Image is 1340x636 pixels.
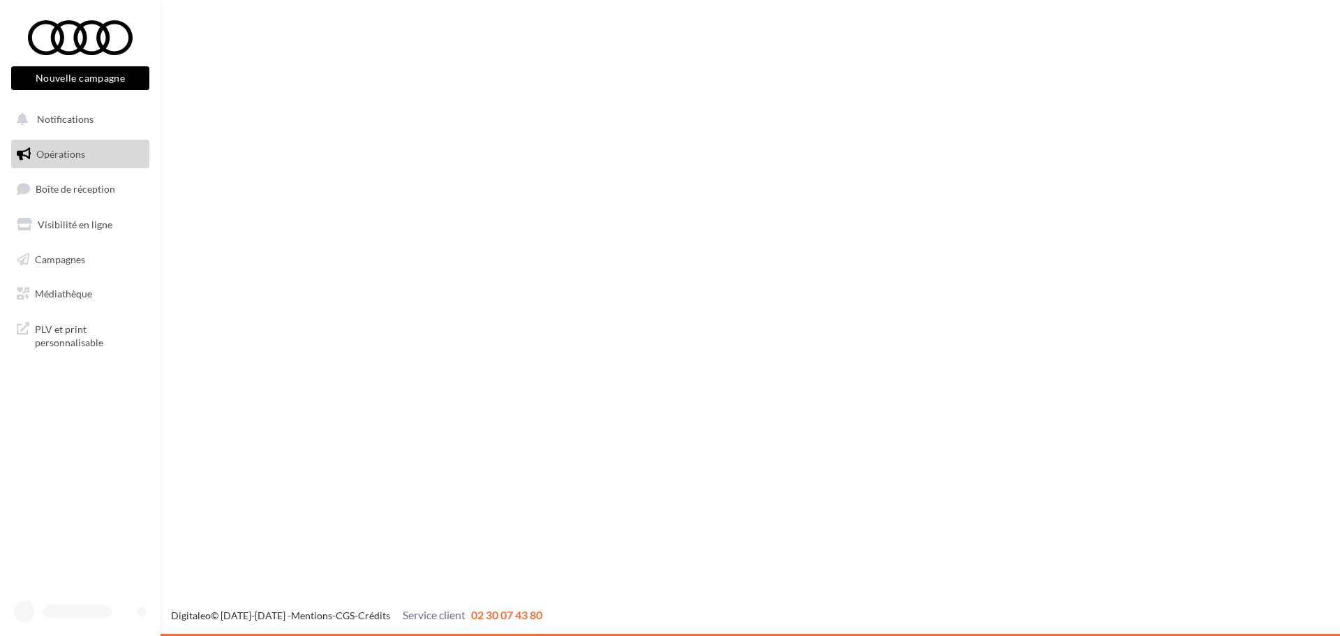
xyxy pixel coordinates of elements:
button: Nouvelle campagne [11,66,149,90]
button: Notifications [8,105,147,134]
span: Boîte de réception [36,183,115,195]
a: Mentions [291,609,332,621]
a: Opérations [8,140,152,169]
span: Visibilité en ligne [38,219,112,230]
a: PLV et print personnalisable [8,314,152,355]
a: CGS [336,609,355,621]
span: Opérations [36,148,85,160]
a: Boîte de réception [8,174,152,204]
span: Campagnes [35,253,85,265]
a: Campagnes [8,245,152,274]
a: Crédits [358,609,390,621]
span: Service client [403,608,466,621]
a: Digitaleo [171,609,211,621]
span: Médiathèque [35,288,92,299]
span: 02 30 07 43 80 [471,608,542,621]
a: Visibilité en ligne [8,210,152,239]
span: © [DATE]-[DATE] - - - [171,609,542,621]
span: PLV et print personnalisable [35,320,144,350]
a: Médiathèque [8,279,152,309]
span: Notifications [37,113,94,125]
